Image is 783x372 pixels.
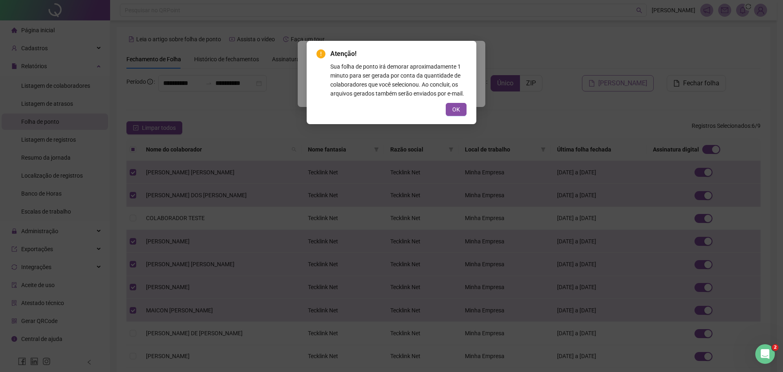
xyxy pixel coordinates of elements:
[330,49,467,59] span: Atenção!
[446,103,467,116] button: OK
[316,49,325,58] span: exclamation-circle
[452,105,460,114] span: OK
[330,62,467,98] div: Sua folha de ponto irá demorar aproximadamente 1 minuto para ser gerada por conta da quantidade d...
[755,344,775,364] iframe: Intercom live chat
[772,344,779,351] span: 2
